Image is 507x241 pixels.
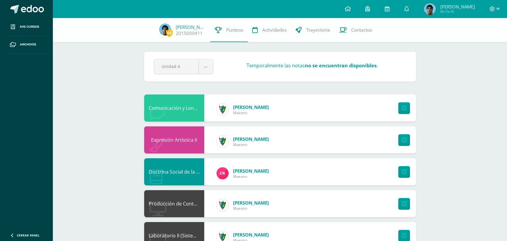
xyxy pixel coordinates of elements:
div: Doctrina Social de la Iglesia [144,158,204,185]
img: 9f174a157161b4ddbe12118a61fed988.png [217,135,229,147]
span: [PERSON_NAME] [233,200,269,206]
div: Comunicación y Lenguaje L3 Inglés [144,94,204,122]
span: Maestro [233,206,269,211]
a: Actividades [248,18,291,42]
span: [PERSON_NAME] [440,4,475,10]
span: Maestro [233,174,269,179]
a: Unidad 4 [154,59,213,74]
span: Mis cursos [20,24,39,29]
span: [PERSON_NAME] [233,168,269,174]
h3: Temporalmente las notas . [247,62,378,69]
span: [PERSON_NAME] [233,136,269,142]
a: Contactos [335,18,377,42]
span: Maestro [233,142,269,147]
span: Mi Perfil [440,9,475,14]
a: Archivos [5,36,48,54]
span: Unidad 4 [162,59,191,73]
div: Producción de Contenidos Digitales [144,190,204,217]
a: Trayectoria [291,18,335,42]
a: 2015000411 [176,30,203,36]
img: ea0febeb32e4474bd59c3084081137e4.png [424,3,436,15]
span: [PERSON_NAME] [233,232,269,238]
strong: no se encuentran disponibles [305,62,377,69]
a: [PERSON_NAME] [176,24,206,30]
a: Punteos [210,18,248,42]
span: 64 [166,29,173,37]
img: 9f174a157161b4ddbe12118a61fed988.png [217,104,229,116]
div: Expresión Artística II [144,126,204,153]
span: Maestro [233,110,269,115]
span: [PERSON_NAME] [233,104,269,110]
span: Cerrar panel [17,233,40,237]
span: Trayectoria [306,27,330,33]
span: Punteos [226,27,243,33]
span: Archivos [20,42,36,47]
span: Actividades [262,27,287,33]
a: Mis cursos [5,18,48,36]
img: 866c3f3dc5f3efb798120d7ad13644d9.png [217,167,229,179]
img: ea0febeb32e4474bd59c3084081137e4.png [159,23,171,36]
img: 9f174a157161b4ddbe12118a61fed988.png [217,199,229,211]
span: Contactos [351,27,372,33]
